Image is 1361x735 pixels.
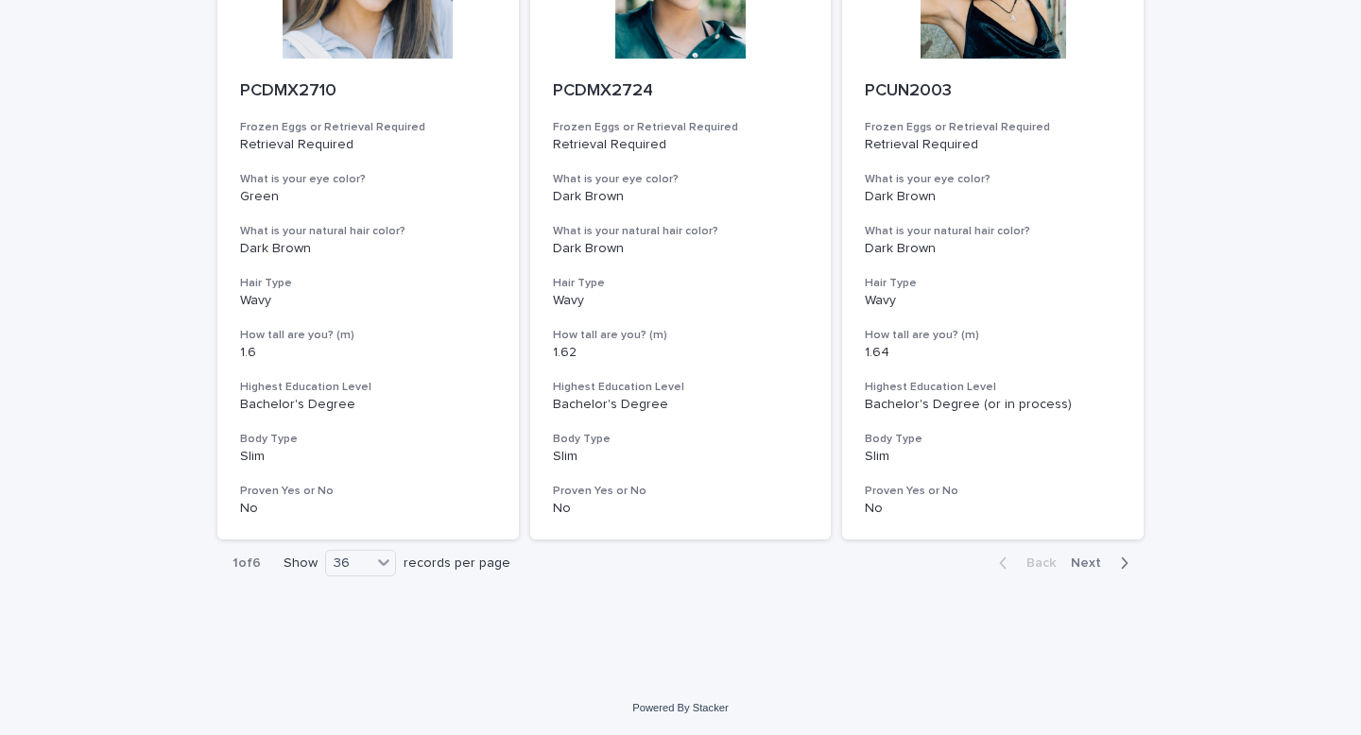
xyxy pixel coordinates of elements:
span: Back [1015,556,1056,570]
h3: Frozen Eggs or Retrieval Required [240,120,496,135]
p: PCDMX2724 [553,81,809,102]
p: Retrieval Required [865,137,1121,153]
h3: Hair Type [865,276,1121,291]
h3: What is your natural hair color? [865,224,1121,239]
h3: How tall are you? (m) [240,328,496,343]
p: Wavy [553,293,809,309]
p: No [865,501,1121,517]
h3: How tall are you? (m) [865,328,1121,343]
p: No [240,501,496,517]
button: Next [1063,555,1144,572]
p: No [553,501,809,517]
p: Retrieval Required [553,137,809,153]
h3: Highest Education Level [240,380,496,395]
h3: How tall are you? (m) [553,328,809,343]
h3: Proven Yes or No [553,484,809,499]
h3: What is your natural hair color? [240,224,496,239]
h3: Hair Type [553,276,809,291]
p: Slim [865,449,1121,465]
p: 1 of 6 [217,540,276,587]
h3: Proven Yes or No [865,484,1121,499]
p: Dark Brown [865,241,1121,257]
h3: Highest Education Level [553,380,809,395]
p: PCUN2003 [865,81,1121,102]
p: Bachelor's Degree [240,397,496,413]
p: Slim [553,449,809,465]
p: 1.64 [865,345,1121,361]
p: Retrieval Required [240,137,496,153]
p: records per page [404,556,510,572]
p: Slim [240,449,496,465]
p: PCDMX2710 [240,81,496,102]
p: 1.6 [240,345,496,361]
h3: What is your eye color? [240,172,496,187]
p: Wavy [865,293,1121,309]
p: Dark Brown [553,241,809,257]
div: 36 [326,554,371,573]
h3: Body Type [865,432,1121,447]
p: Green [240,189,496,205]
h3: Highest Education Level [865,380,1121,395]
h3: Body Type [553,432,809,447]
p: Bachelor's Degree [553,397,809,413]
h3: Proven Yes or No [240,484,496,499]
p: 1.62 [553,345,809,361]
h3: Body Type [240,432,496,447]
p: Dark Brown [240,241,496,257]
span: Next [1071,556,1112,570]
p: Bachelor's Degree (or in process) [865,397,1121,413]
h3: What is your eye color? [553,172,809,187]
a: Powered By Stacker [632,702,728,713]
p: Dark Brown [865,189,1121,205]
h3: What is your natural hair color? [553,224,809,239]
h3: Frozen Eggs or Retrieval Required [865,120,1121,135]
p: Wavy [240,293,496,309]
p: Dark Brown [553,189,809,205]
p: Show [284,556,318,572]
h3: What is your eye color? [865,172,1121,187]
h3: Hair Type [240,276,496,291]
h3: Frozen Eggs or Retrieval Required [553,120,809,135]
button: Back [984,555,1063,572]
